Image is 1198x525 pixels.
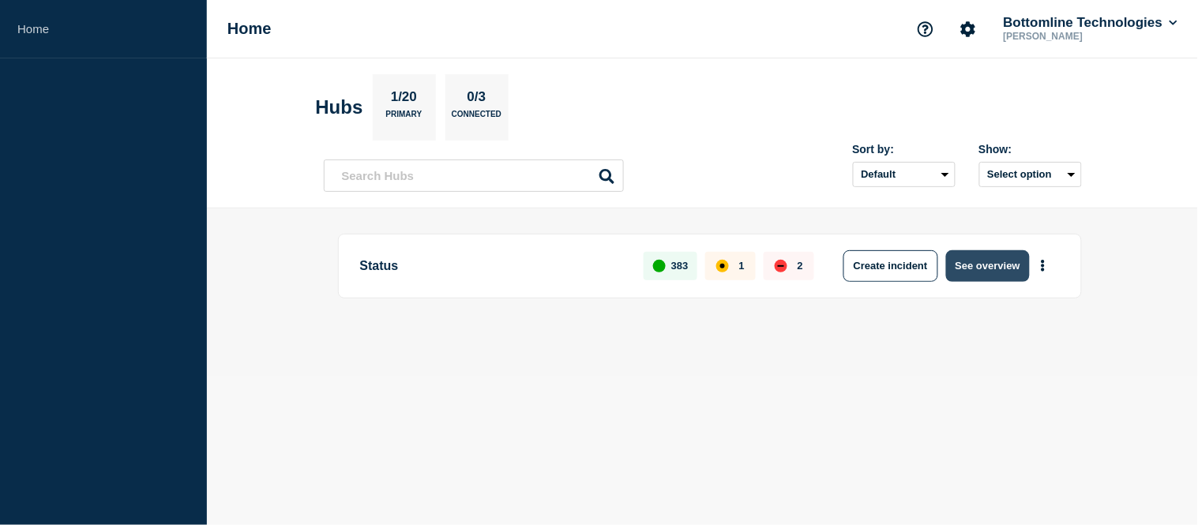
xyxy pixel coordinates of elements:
[1033,251,1053,280] button: More actions
[360,250,626,282] p: Status
[909,13,942,46] button: Support
[739,260,745,272] p: 1
[979,162,1082,187] button: Select option
[386,110,422,126] p: Primary
[452,110,501,126] p: Connected
[1001,31,1165,42] p: [PERSON_NAME]
[653,260,666,272] div: up
[385,89,422,110] p: 1/20
[853,162,956,187] select: Sort by
[1001,15,1181,31] button: Bottomline Technologies
[316,96,363,118] h2: Hubs
[671,260,689,272] p: 383
[979,143,1082,156] div: Show:
[946,250,1030,282] button: See overview
[324,159,624,192] input: Search Hubs
[853,143,956,156] div: Sort by:
[843,250,938,282] button: Create incident
[461,89,492,110] p: 0/3
[798,260,803,272] p: 2
[716,260,729,272] div: affected
[952,13,985,46] button: Account settings
[775,260,787,272] div: down
[227,20,272,38] h1: Home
